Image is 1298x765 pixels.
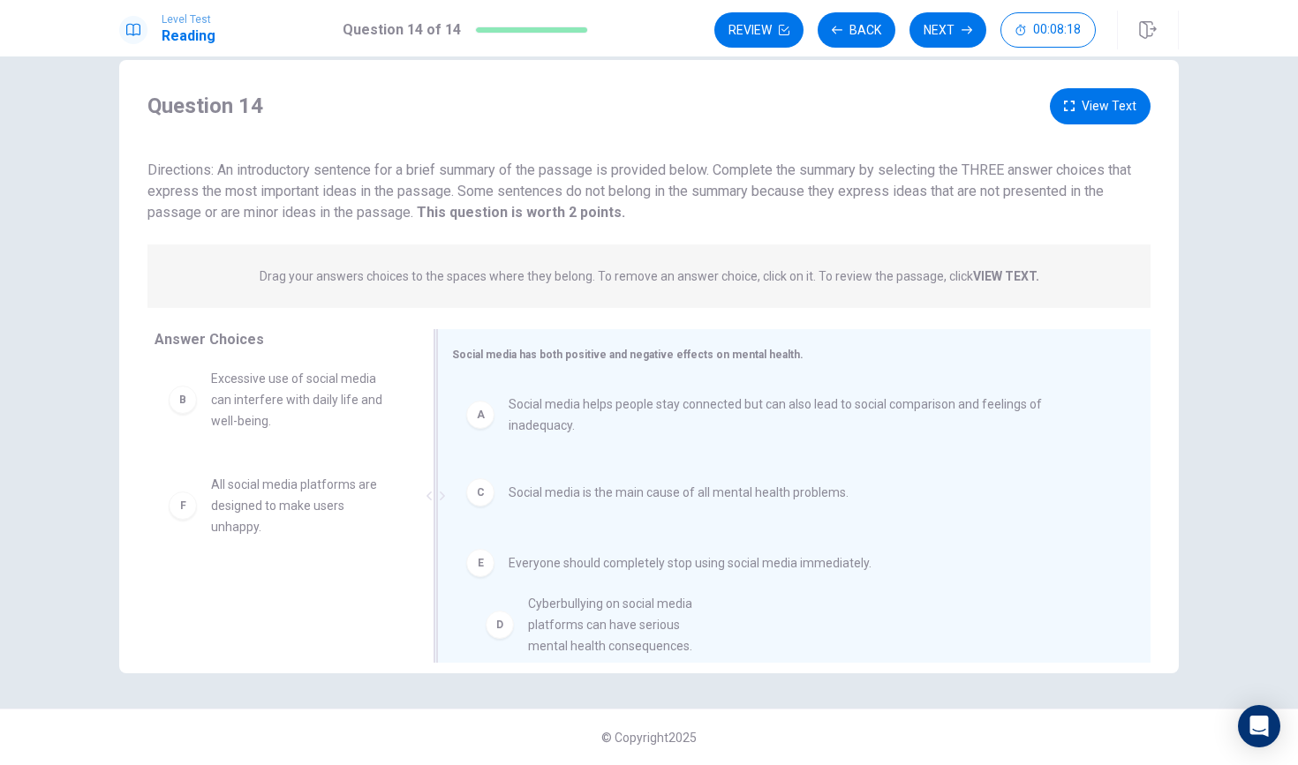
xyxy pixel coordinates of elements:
[1000,12,1096,48] button: 00:08:18
[162,13,215,26] span: Level Test
[452,349,804,361] span: Social media has both positive and negative effects on mental health.
[1238,705,1280,747] div: Open Intercom Messenger
[162,26,215,47] h1: Reading
[413,204,625,221] strong: This question is worth 2 points.
[343,19,461,41] h1: Question 14 of 14
[260,269,1039,283] p: Drag your answers choices to the spaces where they belong. To remove an answer choice, click on i...
[155,331,264,348] span: Answer Choices
[147,92,263,120] h4: Question 14
[1033,23,1081,37] span: 00:08:18
[1050,88,1151,124] button: View Text
[973,269,1039,283] strong: VIEW TEXT.
[601,731,697,745] span: © Copyright 2025
[147,161,1131,221] span: Directions: An introductory sentence for a brief summary of the passage is provided below. Comple...
[818,12,895,48] button: Back
[714,12,804,48] button: Review
[909,12,986,48] button: Next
